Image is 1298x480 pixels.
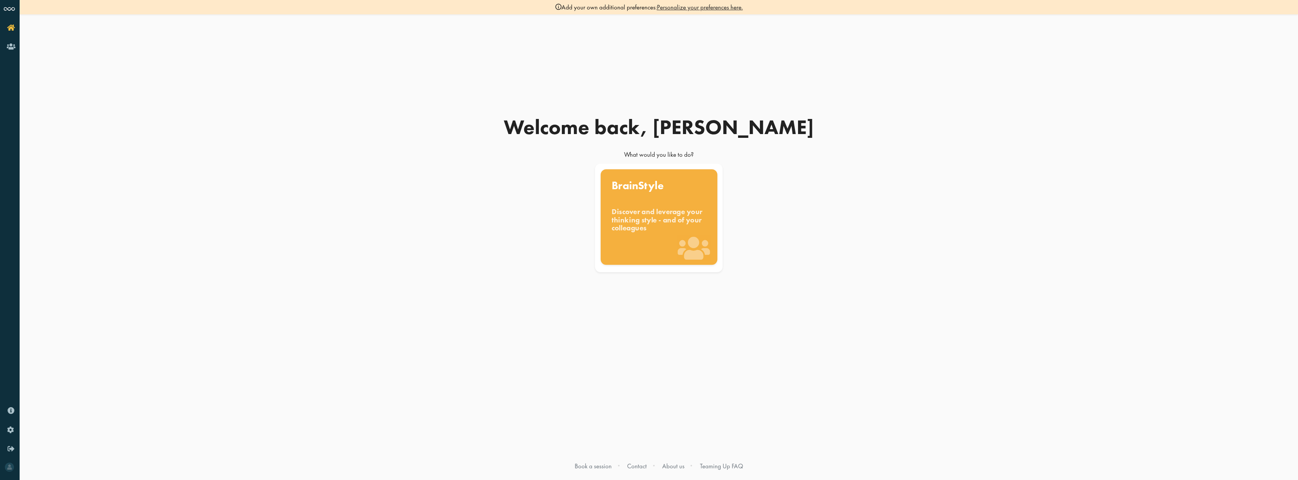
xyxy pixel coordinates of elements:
a: BrainStyle Discover and leverage your thinking style - and of your colleagues [602,171,716,265]
img: info-black.svg [555,4,561,10]
a: Contact [627,462,647,470]
div: What would you like to do? [478,150,840,162]
a: Book a session [575,462,612,470]
a: About us [662,462,684,470]
div: Welcome back, [PERSON_NAME] [478,117,840,137]
a: Personalize your preferences here. [657,3,743,11]
a: Teaming Up FAQ [700,462,743,470]
div: Discover and leverage your thinking style - and of your colleagues [612,207,706,233]
div: BrainStyle [612,180,706,191]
